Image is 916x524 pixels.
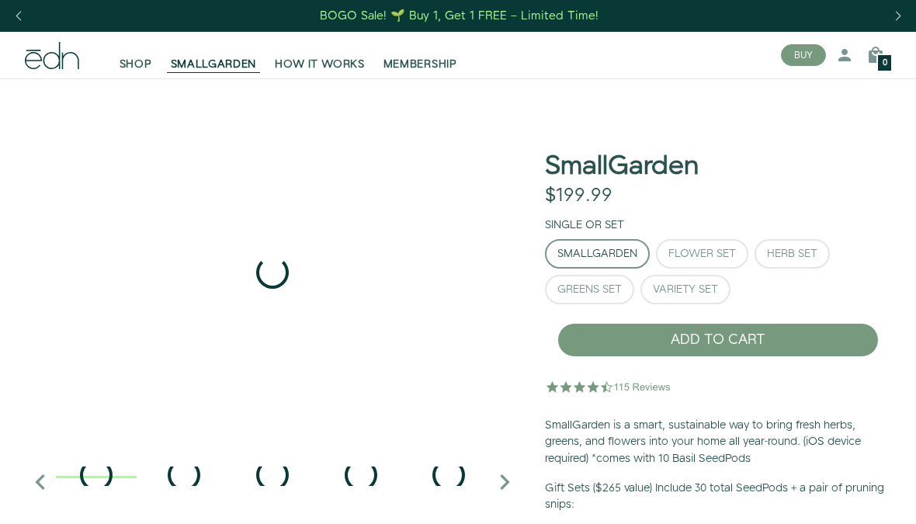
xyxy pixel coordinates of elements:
div: Variety Set [653,284,718,295]
h1: SmallGarden [545,152,699,181]
img: 4.5 star rating [545,371,673,402]
div: SmallGarden [557,248,637,259]
div: $199.99 [545,185,612,207]
iframe: Opens a widget where you can find more information [863,477,900,516]
button: BUY [781,44,826,66]
div: 1 / 6 [56,474,137,478]
a: SMALLGARDEN [161,38,266,72]
button: Variety Set [640,275,730,304]
div: 1 / 6 [25,78,520,467]
a: MEMBERSHIP [374,38,467,72]
button: Herb Set [755,239,830,269]
span: HOW IT WORKS [275,57,364,72]
div: Greens Set [557,284,622,295]
span: 0 [883,59,887,68]
div: BOGO Sale! 🌱 Buy 1, Get 1 FREE – Limited Time! [320,8,599,24]
a: HOW IT WORKS [265,38,373,72]
button: SmallGarden [545,239,650,269]
p: SmallGarden is a smart, sustainable way to bring fresh herbs, greens, and flowers into your home ... [545,418,891,468]
div: 5 / 6 [408,474,489,478]
div: 4 / 6 [321,474,401,478]
i: Next slide [489,467,520,498]
a: SHOP [110,38,161,72]
span: SHOP [120,57,152,72]
i: Previous slide [25,467,56,498]
button: Greens Set [545,275,634,304]
label: Single or Set [545,217,624,233]
a: BOGO Sale! 🌱 Buy 1, Get 1 FREE – Limited Time! [319,4,601,28]
div: 2 / 6 [144,474,225,478]
span: MEMBERSHIP [383,57,457,72]
div: Flower Set [668,248,736,259]
div: 3 / 6 [232,474,313,478]
div: Herb Set [767,248,817,259]
button: Flower Set [656,239,748,269]
span: SMALLGARDEN [171,57,257,72]
button: ADD TO CART [557,323,879,357]
b: Gift Sets ($265 value) Include 30 total SeedPods + a pair of pruning snips: [545,481,884,513]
